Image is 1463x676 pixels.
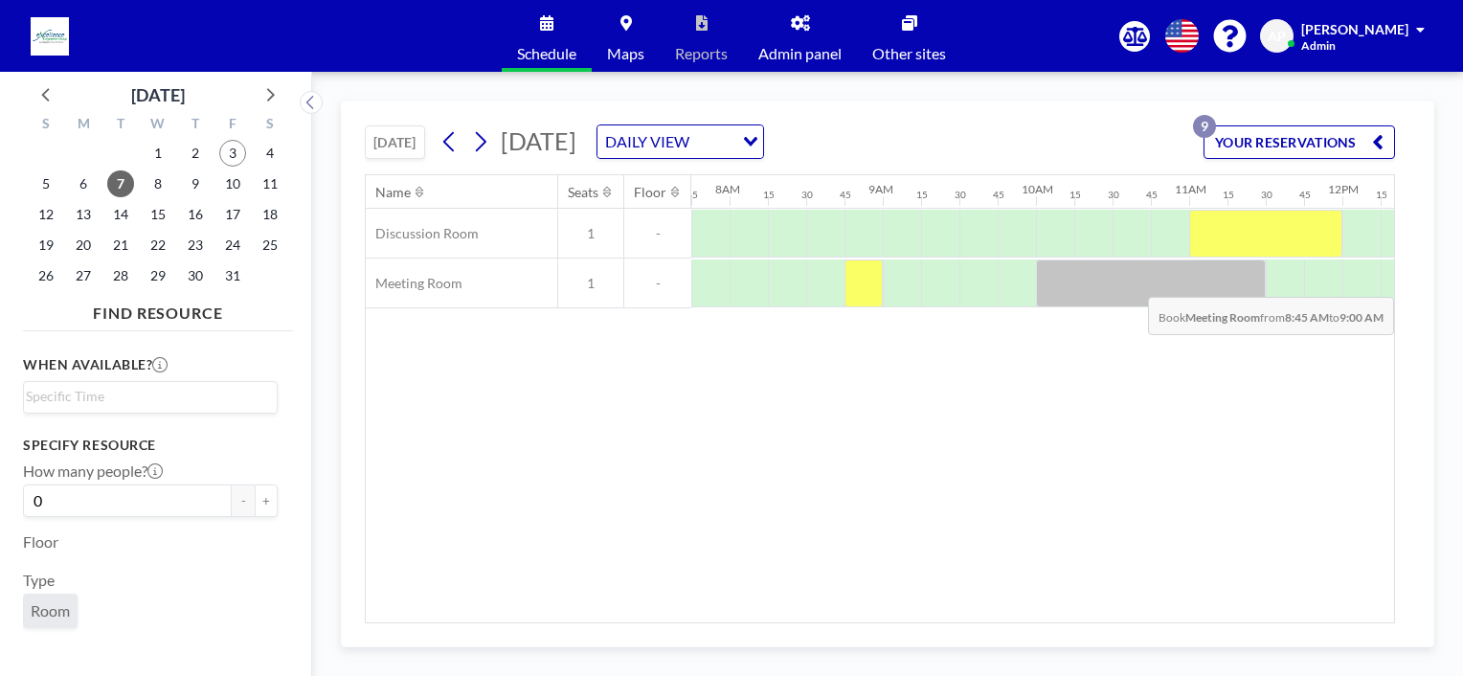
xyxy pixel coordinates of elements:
[1108,189,1119,201] div: 30
[758,46,842,61] span: Admin panel
[257,201,283,228] span: Saturday, October 18, 2025
[916,189,928,201] div: 15
[70,262,97,289] span: Monday, October 27, 2025
[182,232,209,259] span: Thursday, October 23, 2025
[868,182,893,196] div: 9AM
[634,184,666,201] div: Floor
[375,184,411,201] div: Name
[28,113,65,138] div: S
[107,262,134,289] span: Tuesday, October 28, 2025
[131,81,185,108] div: [DATE]
[145,201,171,228] span: Wednesday, October 15, 2025
[686,189,698,201] div: 45
[182,170,209,197] span: Thursday, October 9, 2025
[1285,310,1329,325] b: 8:45 AM
[993,189,1004,201] div: 45
[140,113,177,138] div: W
[26,386,266,407] input: Search for option
[1268,28,1286,45] span: AP
[597,125,763,158] div: Search for option
[31,17,69,56] img: organization-logo
[558,275,623,292] span: 1
[1148,297,1394,335] span: Book from to
[33,170,59,197] span: Sunday, October 5, 2025
[1339,310,1384,325] b: 9:00 AM
[1069,189,1081,201] div: 15
[1223,189,1234,201] div: 15
[23,296,293,323] h4: FIND RESOURCE
[1204,125,1395,159] button: YOUR RESERVATIONS9
[763,189,775,201] div: 15
[255,484,278,517] button: +
[182,262,209,289] span: Thursday, October 30, 2025
[23,437,278,454] h3: Specify resource
[366,275,462,292] span: Meeting Room
[24,382,277,411] div: Search for option
[145,170,171,197] span: Wednesday, October 8, 2025
[501,126,576,155] span: [DATE]
[601,129,693,154] span: DAILY VIEW
[1328,182,1359,196] div: 12PM
[102,113,140,138] div: T
[607,46,644,61] span: Maps
[1185,310,1260,325] b: Meeting Room
[695,129,731,154] input: Search for option
[145,140,171,167] span: Wednesday, October 1, 2025
[70,201,97,228] span: Monday, October 13, 2025
[182,201,209,228] span: Thursday, October 16, 2025
[568,184,598,201] div: Seats
[107,232,134,259] span: Tuesday, October 21, 2025
[33,232,59,259] span: Sunday, October 19, 2025
[176,113,214,138] div: T
[33,262,59,289] span: Sunday, October 26, 2025
[1193,115,1216,138] p: 9
[251,113,288,138] div: S
[366,225,479,242] span: Discussion Room
[107,201,134,228] span: Tuesday, October 14, 2025
[365,125,425,159] button: [DATE]
[219,140,246,167] span: Friday, October 3, 2025
[23,532,58,552] label: Floor
[33,201,59,228] span: Sunday, October 12, 2025
[955,189,966,201] div: 30
[214,113,251,138] div: F
[624,225,691,242] span: -
[219,170,246,197] span: Friday, October 10, 2025
[1022,182,1053,196] div: 10AM
[840,189,851,201] div: 45
[675,46,728,61] span: Reports
[558,225,623,242] span: 1
[219,262,246,289] span: Friday, October 31, 2025
[65,113,102,138] div: M
[715,182,740,196] div: 8AM
[1299,189,1311,201] div: 45
[70,232,97,259] span: Monday, October 20, 2025
[517,46,576,61] span: Schedule
[1146,189,1158,201] div: 45
[1175,182,1206,196] div: 11AM
[23,462,163,481] label: How many people?
[1376,189,1387,201] div: 15
[232,484,255,517] button: -
[1261,189,1272,201] div: 30
[801,189,813,201] div: 30
[31,601,70,620] span: Room
[107,170,134,197] span: Tuesday, October 7, 2025
[182,140,209,167] span: Thursday, October 2, 2025
[257,140,283,167] span: Saturday, October 4, 2025
[145,262,171,289] span: Wednesday, October 29, 2025
[1301,21,1408,37] span: [PERSON_NAME]
[219,232,246,259] span: Friday, October 24, 2025
[145,232,171,259] span: Wednesday, October 22, 2025
[219,201,246,228] span: Friday, October 17, 2025
[257,170,283,197] span: Saturday, October 11, 2025
[70,170,97,197] span: Monday, October 6, 2025
[872,46,946,61] span: Other sites
[624,275,691,292] span: -
[23,571,55,590] label: Type
[257,232,283,259] span: Saturday, October 25, 2025
[1301,38,1336,53] span: Admin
